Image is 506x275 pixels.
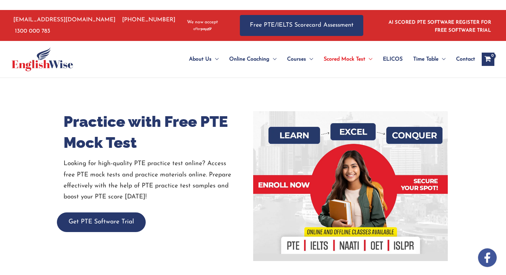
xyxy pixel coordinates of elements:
a: ELICOS [378,48,408,71]
a: Online CoachingMenu Toggle [224,48,282,71]
a: AI SCORED PTE SOFTWARE REGISTER FOR FREE SOFTWARE TRIAL [389,20,491,33]
a: Time TableMenu Toggle [408,48,451,71]
a: Get PTE Software Trial [57,219,146,225]
p: Looking for high-quality PTE practice test online? Access free PTE mock tests and practice materi... [64,158,248,202]
span: Menu Toggle [365,48,372,71]
span: Scored Mock Test [324,48,365,71]
span: Contact [456,48,475,71]
a: View Shopping Cart, empty [482,53,494,66]
span: Courses [287,48,306,71]
span: About Us [189,48,212,71]
a: [EMAIL_ADDRESS][DOMAIN_NAME] [12,17,115,23]
a: Contact [451,48,475,71]
span: Menu Toggle [306,48,313,71]
a: About UsMenu Toggle [184,48,224,71]
aside: Header Widget 1 [385,15,494,36]
a: CoursesMenu Toggle [282,48,318,71]
a: Scored Mock TestMenu Toggle [318,48,378,71]
h1: Practice with Free PTE Mock Test [64,111,248,153]
span: Time Table [413,48,438,71]
span: Menu Toggle [438,48,445,71]
button: Get PTE Software Trial [57,212,146,232]
nav: Site Navigation: Main Menu [173,48,475,71]
a: [PHONE_NUMBER] [122,17,175,23]
a: Free PTE/IELTS Scorecard Assessment [240,15,363,36]
img: white-facebook.png [478,248,497,267]
span: Menu Toggle [212,48,219,71]
span: ELICOS [383,48,403,71]
img: Afterpay-Logo [193,27,212,31]
img: cropped-ew-logo [12,47,73,71]
a: 1300 000 783 [15,28,50,34]
span: Online Coaching [229,48,269,71]
span: Menu Toggle [269,48,276,71]
span: We now accept [187,19,218,26]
